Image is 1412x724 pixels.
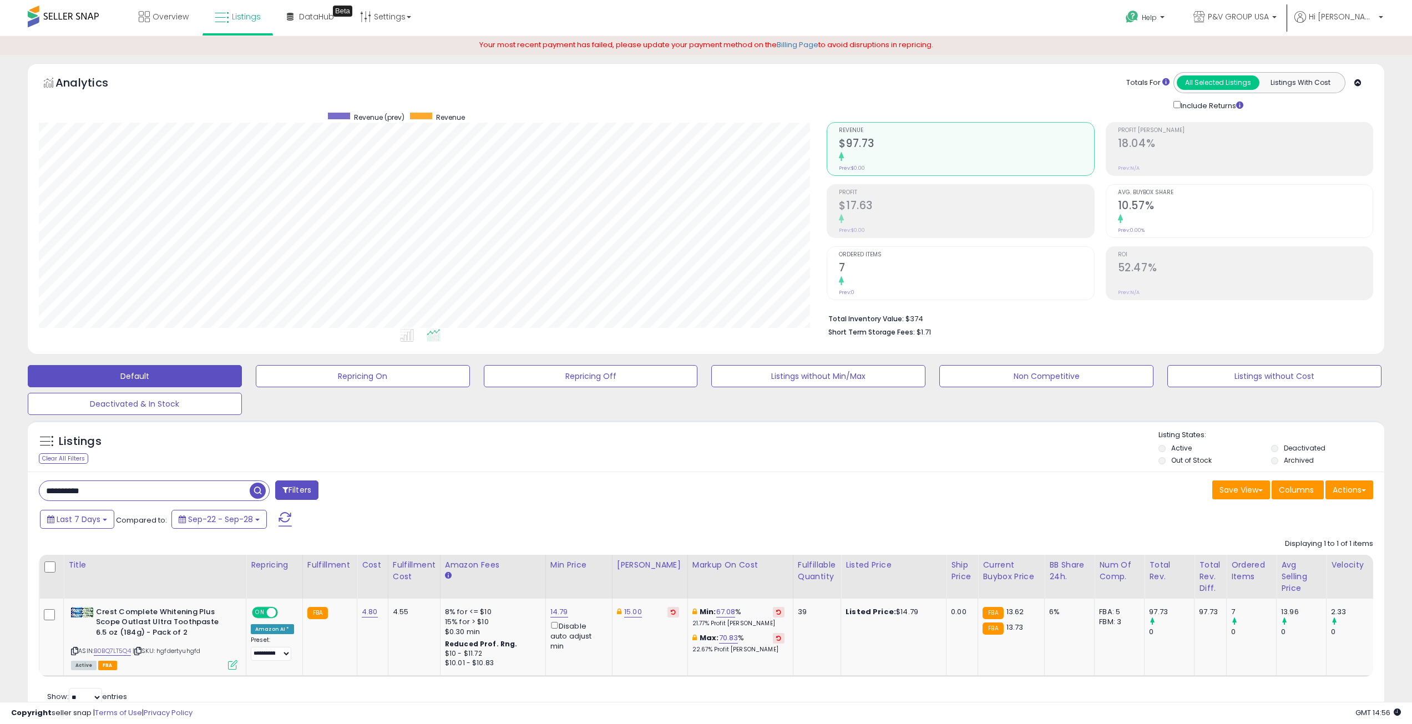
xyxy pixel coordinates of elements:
[1099,617,1136,627] div: FBM: 3
[828,314,904,323] b: Total Inventory Value:
[700,606,716,617] b: Min:
[983,622,1003,635] small: FBA
[983,607,1003,619] small: FBA
[251,636,294,661] div: Preset:
[1177,75,1259,90] button: All Selected Listings
[839,165,865,171] small: Prev: $0.00
[116,515,167,525] span: Compared to:
[276,607,294,617] span: OFF
[1285,539,1373,549] div: Displaying 1 to 1 of 1 items
[1142,13,1157,22] span: Help
[1006,606,1024,617] span: 13.62
[232,11,261,22] span: Listings
[1158,430,1384,441] p: Listing States:
[1049,607,1086,617] div: 6%
[917,327,931,337] span: $1.71
[1149,627,1194,637] div: 0
[1171,443,1192,453] label: Active
[445,559,541,571] div: Amazon Fees
[144,707,193,718] a: Privacy Policy
[1325,480,1373,499] button: Actions
[1118,137,1373,152] h2: 18.04%
[839,128,1094,134] span: Revenue
[624,606,642,617] a: 15.00
[333,6,352,17] div: Tooltip anchor
[1099,607,1136,617] div: FBA: 5
[1355,707,1401,718] span: 2025-10-6 14:56 GMT
[95,707,142,718] a: Terms of Use
[153,11,189,22] span: Overview
[692,559,788,571] div: Markup on Cost
[133,646,200,655] span: | SKU: hgfdertyuhgfd
[171,510,267,529] button: Sep-22 - Sep-28
[484,365,698,387] button: Repricing Off
[55,75,130,93] h5: Analytics
[692,607,785,627] div: %
[700,632,719,643] b: Max:
[1099,559,1140,583] div: Num of Comp.
[777,39,818,50] a: Billing Page
[1284,455,1314,465] label: Archived
[1171,455,1212,465] label: Out of Stock
[1118,261,1373,276] h2: 52.47%
[251,559,298,571] div: Repricing
[983,559,1040,583] div: Current Buybox Price
[839,261,1094,276] h2: 7
[839,137,1094,152] h2: $97.73
[59,434,102,449] h5: Listings
[1006,622,1024,632] span: 13.73
[1331,559,1371,571] div: Velocity
[256,365,470,387] button: Repricing On
[1281,559,1322,594] div: Avg Selling Price
[1212,480,1270,499] button: Save View
[839,190,1094,196] span: Profit
[71,607,237,669] div: ASIN:
[951,607,969,617] div: 0.00
[68,559,241,571] div: Title
[798,607,832,617] div: 39
[550,606,568,617] a: 14.79
[846,559,942,571] div: Listed Price
[436,113,465,122] span: Revenue
[1118,199,1373,214] h2: 10.57%
[1118,190,1373,196] span: Avg. Buybox Share
[11,707,52,718] strong: Copyright
[1049,559,1090,583] div: BB Share 24h.
[253,607,267,617] span: ON
[275,480,318,500] button: Filters
[687,555,793,599] th: The percentage added to the cost of goods (COGS) that forms the calculator for Min & Max prices.
[362,606,378,617] a: 4.80
[57,514,100,525] span: Last 7 Days
[1149,607,1194,617] div: 97.73
[445,659,537,668] div: $10.01 - $10.83
[617,559,683,571] div: [PERSON_NAME]
[1208,11,1269,22] span: P&V GROUP USA
[839,227,865,234] small: Prev: $0.00
[828,311,1365,325] li: $374
[1259,75,1342,90] button: Listings With Cost
[71,661,97,670] span: All listings currently available for purchase on Amazon
[692,646,785,654] p: 22.67% Profit [PERSON_NAME]
[939,365,1153,387] button: Non Competitive
[71,607,93,617] img: 51d8rH6VTIL._SL40_.jpg
[1118,165,1140,171] small: Prev: N/A
[40,510,114,529] button: Last 7 Days
[692,633,785,654] div: %
[445,627,537,637] div: $0.30 min
[299,11,334,22] span: DataHub
[1279,484,1314,495] span: Columns
[393,607,432,617] div: 4.55
[1165,99,1257,112] div: Include Returns
[445,639,518,649] b: Reduced Prof. Rng.
[1281,627,1326,637] div: 0
[951,559,973,583] div: Ship Price
[1149,559,1190,583] div: Total Rev.
[1117,2,1176,36] a: Help
[1167,365,1381,387] button: Listings without Cost
[1309,11,1375,22] span: Hi [PERSON_NAME]
[1199,559,1222,594] div: Total Rev. Diff.
[1272,480,1324,499] button: Columns
[692,620,785,627] p: 21.77% Profit [PERSON_NAME]
[716,606,736,617] a: 67.08
[711,365,925,387] button: Listings without Min/Max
